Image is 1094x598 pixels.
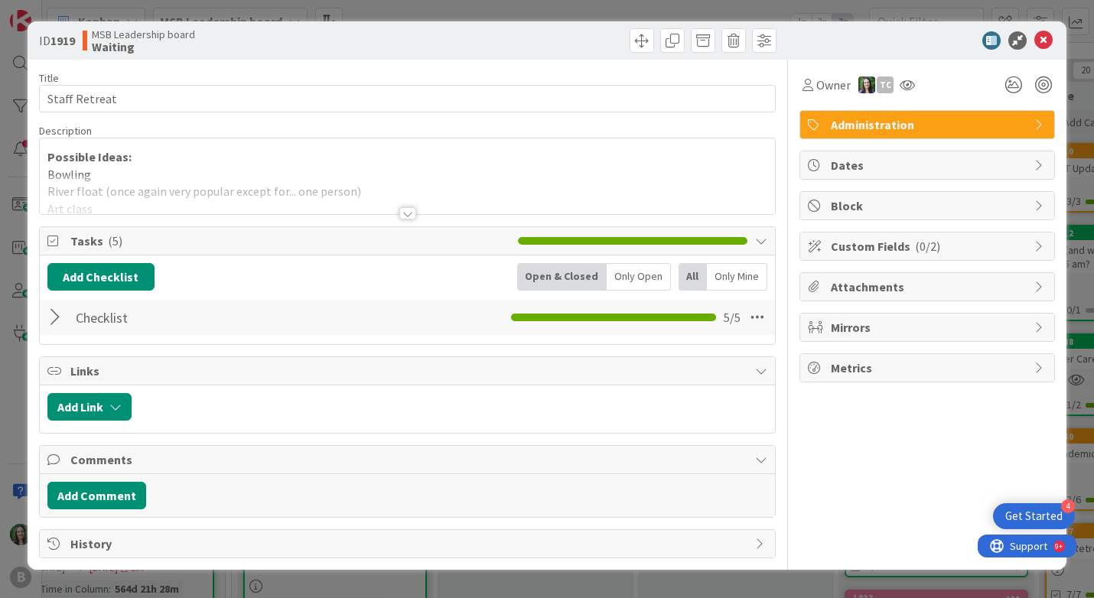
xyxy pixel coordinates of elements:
[70,450,748,469] span: Comments
[724,308,741,327] span: 5 / 5
[70,535,748,553] span: History
[915,239,940,254] span: ( 0/2 )
[108,233,122,249] span: ( 5 )
[831,318,1027,336] span: Mirrors
[1061,499,1075,513] div: 4
[77,6,85,18] div: 9+
[816,76,851,94] span: Owner
[1005,509,1063,524] div: Get Started
[858,76,875,93] img: ML
[831,359,1027,377] span: Metrics
[39,85,777,112] input: type card name here...
[70,304,379,331] input: Add Checklist...
[831,237,1027,255] span: Custom Fields
[707,263,767,291] div: Only Mine
[47,149,132,164] strong: Possible Ideas:
[39,124,92,138] span: Description
[92,41,195,53] b: Waiting
[877,76,894,93] div: TC
[831,278,1027,296] span: Attachments
[679,263,707,291] div: All
[92,28,195,41] span: MSB Leadership board
[47,393,132,421] button: Add Link
[39,31,75,50] span: ID
[993,503,1075,529] div: Open Get Started checklist, remaining modules: 4
[831,115,1027,134] span: Administration
[607,263,671,291] div: Only Open
[70,362,748,380] span: Links
[39,71,59,85] label: Title
[831,197,1027,215] span: Block
[831,156,1027,174] span: Dates
[32,2,70,21] span: Support
[517,263,607,291] div: Open & Closed
[50,33,75,48] b: 1919
[47,263,155,291] button: Add Checklist
[47,166,768,184] p: Bowling
[47,482,146,509] button: Add Comment
[70,232,511,250] span: Tasks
